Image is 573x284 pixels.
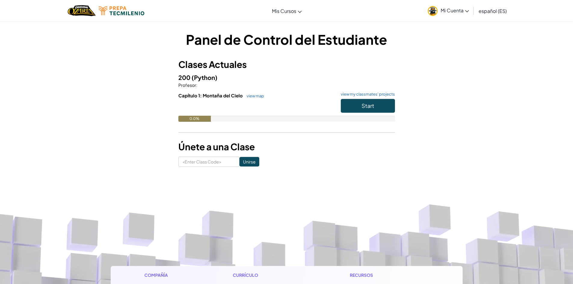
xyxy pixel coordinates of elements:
input: Unirse [239,157,259,166]
a: Mis Cursos [269,3,305,19]
a: Mi Cuenta [425,1,472,20]
a: Ozaria by CodeCombat logo [68,5,96,17]
span: (Python) [192,74,217,81]
h1: Compañía [144,272,195,278]
span: Start [362,102,374,109]
span: 200 [178,74,192,81]
span: Mi Cuenta [441,7,469,14]
span: : [196,82,197,88]
h1: Panel de Control del Estudiante [178,30,395,49]
a: view map [244,93,264,98]
span: Mis Cursos [272,8,296,14]
a: view my classmates' projects [338,92,395,96]
a: español (ES) [476,3,510,19]
span: español (ES) [479,8,507,14]
img: avatar [428,6,438,16]
h1: Recursos [350,272,429,278]
h3: Únete a una Clase [178,140,395,154]
span: Capítulo 1: Montaña del Cielo [178,93,244,98]
img: Home [68,5,96,17]
img: Tecmilenio logo [99,6,144,15]
input: <Enter Class Code> [178,157,239,167]
h3: Clases Actuales [178,58,395,71]
span: Profesor [178,82,196,88]
button: Start [341,99,395,113]
h1: Currículo [233,272,312,278]
div: 0.0% [178,116,211,122]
